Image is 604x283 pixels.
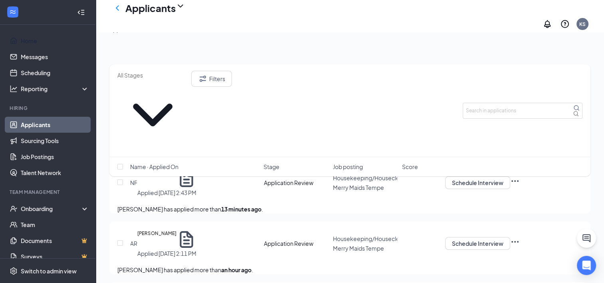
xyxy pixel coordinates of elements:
span: Score [402,163,418,171]
b: an hour ago [221,266,252,273]
div: Open Intercom Messenger [577,256,596,275]
button: Filter Filters [191,71,232,87]
a: Job Postings [21,149,89,165]
div: Applied [DATE] 2:11 PM [137,249,196,257]
div: AR [130,239,137,247]
a: DocumentsCrown [21,233,89,249]
div: Application Review [264,239,328,247]
a: Scheduling [21,65,89,81]
input: All Stages [117,71,188,80]
svg: ChevronDown [117,80,188,150]
input: Search in applications [463,103,582,119]
span: Merry Maids Tempe [333,184,384,191]
svg: Collapse [77,8,85,16]
button: Schedule Interview [445,237,510,250]
a: Sourcing Tools [21,133,89,149]
svg: Analysis [10,85,18,93]
a: Talent Network [21,165,89,181]
div: Onboarding [21,205,82,213]
h1: Applicants [125,1,176,15]
a: SurveysCrown [21,249,89,265]
div: Reporting [21,85,89,93]
h5: [PERSON_NAME] [137,229,176,249]
svg: Notifications [543,19,552,29]
p: [PERSON_NAME] has applied more than . [117,205,582,213]
svg: Settings [10,267,18,275]
span: Housekeeping/Housecleaner [333,235,412,242]
span: Stage [263,163,279,171]
div: Hiring [10,105,87,112]
svg: ChevronLeft [113,3,122,13]
div: Team Management [10,189,87,195]
a: Applicants [21,117,89,133]
b: 13 minutes ago [221,205,261,213]
svg: UserCheck [10,205,18,213]
svg: QuestionInfo [560,19,570,29]
a: Home [21,33,89,49]
span: Merry Maids Tempe [333,245,384,252]
svg: ChatActive [582,233,591,243]
svg: Ellipses [510,237,520,247]
span: Name · Applied On [130,163,178,171]
svg: Filter [198,74,208,84]
a: Team [21,217,89,233]
div: KS [579,21,586,28]
svg: ChevronDown [176,1,185,11]
span: Job posting [333,163,363,171]
a: Messages [21,49,89,65]
button: ChatActive [577,229,596,248]
div: Applied [DATE] 2:43 PM [137,189,196,197]
svg: Document [176,229,196,249]
div: Switch to admin view [21,267,77,275]
svg: WorkstreamLogo [9,8,17,16]
svg: MagnifyingGlass [573,105,580,111]
p: [PERSON_NAME] has applied more than . [117,265,582,274]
